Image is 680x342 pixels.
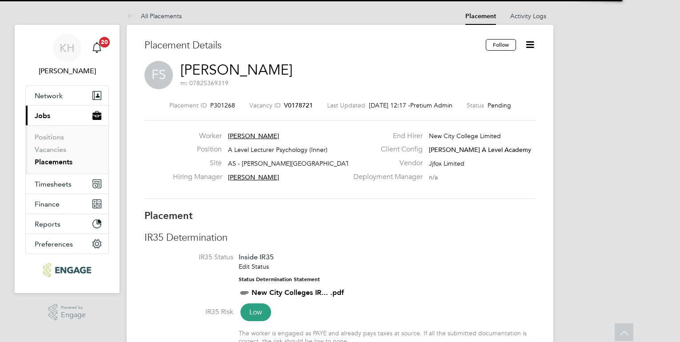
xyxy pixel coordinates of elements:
[240,303,271,321] span: Low
[144,210,193,222] b: Placement
[348,131,423,141] label: End Hirer
[26,234,108,254] button: Preferences
[228,132,279,140] span: [PERSON_NAME]
[144,231,536,244] h3: IR35 Determination
[228,146,328,154] span: A Level Lecturer Psychology (Inner)
[488,101,511,109] span: Pending
[180,79,228,87] span: m: 07825369319
[144,61,173,89] span: FS
[60,42,75,54] span: KH
[410,101,452,109] span: Pretium Admin
[239,276,320,282] strong: Status Determination Statement
[26,106,108,125] button: Jobs
[348,159,423,168] label: Vendor
[284,101,313,109] span: V0178721
[35,240,73,248] span: Preferences
[25,34,109,76] a: KH[PERSON_NAME]
[144,307,233,317] label: IR35 Risk
[25,263,109,277] a: Go to home page
[173,172,222,182] label: Hiring Manager
[48,304,86,321] a: Powered byEngage
[173,159,222,168] label: Site
[35,180,72,188] span: Timesheets
[169,101,207,109] label: Placement ID
[510,12,546,20] a: Activity Logs
[486,39,516,51] button: Follow
[173,145,222,154] label: Position
[35,158,72,166] a: Placements
[35,91,63,100] span: Network
[43,263,91,277] img: ncclondon-logo-retina.png
[228,159,355,167] span: AS - [PERSON_NAME][GEOGRAPHIC_DATA]
[210,101,235,109] span: P301268
[35,145,66,154] a: Vacancies
[61,311,86,319] span: Engage
[35,200,60,208] span: Finance
[252,288,344,297] a: New City Colleges IR... .pdf
[144,39,479,52] h3: Placement Details
[144,253,233,262] label: IR35 Status
[25,66,109,76] span: Kirsty Hanmore
[173,131,222,141] label: Worker
[369,101,410,109] span: [DATE] 12:17 -
[61,304,86,311] span: Powered by
[467,101,484,109] label: Status
[348,145,423,154] label: Client Config
[35,220,60,228] span: Reports
[429,159,464,167] span: Jjfox Limited
[26,86,108,105] button: Network
[26,174,108,194] button: Timesheets
[26,194,108,214] button: Finance
[239,253,274,261] span: Inside IR35
[465,12,496,20] a: Placement
[35,133,64,141] a: Positions
[228,173,279,181] span: [PERSON_NAME]
[429,146,531,154] span: [PERSON_NAME] A Level Academy
[180,61,292,79] a: [PERSON_NAME]
[99,37,110,48] span: 20
[127,12,182,20] a: All Placements
[348,172,423,182] label: Deployment Manager
[15,25,120,293] nav: Main navigation
[26,214,108,234] button: Reports
[327,101,365,109] label: Last Updated
[429,173,438,181] span: n/a
[239,262,269,270] a: Edit Status
[26,125,108,174] div: Jobs
[429,132,501,140] span: New City College Limited
[88,34,106,62] a: 20
[35,111,50,120] span: Jobs
[249,101,280,109] label: Vacancy ID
